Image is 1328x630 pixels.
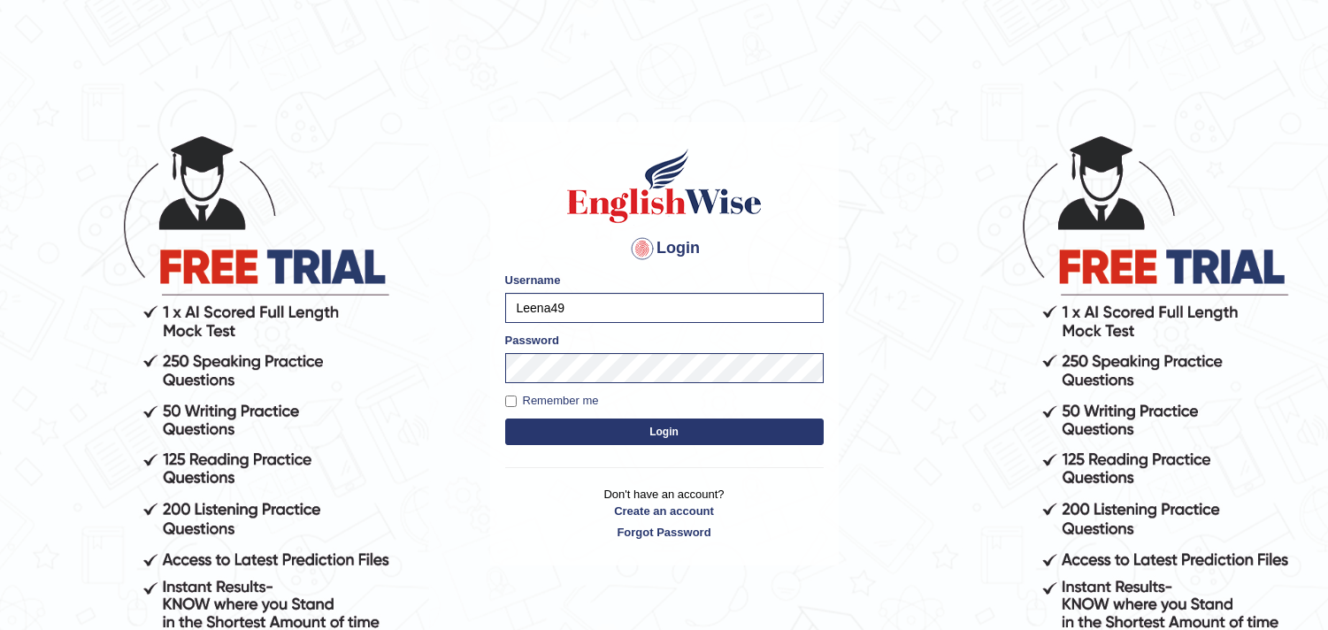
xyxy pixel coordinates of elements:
a: Forgot Password [505,524,824,541]
a: Create an account [505,503,824,519]
label: Remember me [505,392,599,410]
p: Don't have an account? [505,486,824,541]
label: Password [505,332,559,349]
h4: Login [505,234,824,263]
img: Logo of English Wise sign in for intelligent practice with AI [564,146,765,226]
button: Login [505,419,824,445]
input: Remember me [505,396,517,407]
label: Username [505,272,561,288]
